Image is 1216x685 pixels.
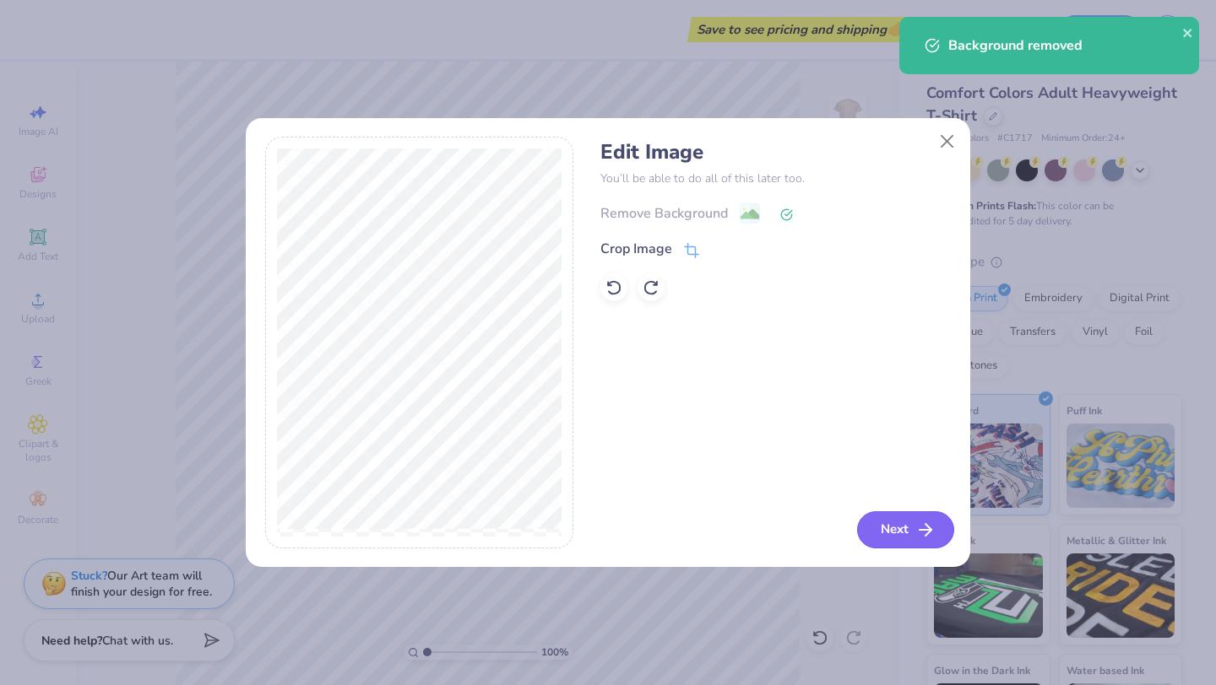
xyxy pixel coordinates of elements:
[931,125,964,157] button: Close
[600,170,951,187] p: You’ll be able to do all of this later too.
[1182,22,1194,42] button: close
[600,140,951,165] h4: Edit Image
[600,239,672,259] div: Crop Image
[857,511,954,548] button: Next
[948,35,1186,56] div: Background removed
